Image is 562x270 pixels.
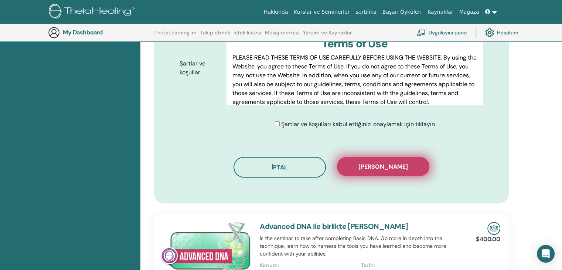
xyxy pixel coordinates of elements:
img: chalkboard-teacher.svg [417,29,426,36]
a: Hakkında [261,5,291,19]
a: Kurslar ve Seminerler [291,5,352,19]
p: PLEASE READ THESE TERMS OF USE CAREFULLY BEFORE USING THE WEBSITE. By using the Website, you agre... [232,53,477,107]
a: sertifika [352,5,379,19]
img: In-Person Seminar [487,222,500,235]
a: Yardım ve Kaynaklar [303,30,352,41]
h3: My Dashboard [63,29,137,36]
p: $400.00 [476,235,500,244]
a: ThetaLearning'im [154,30,197,41]
a: Mağaza [456,5,482,19]
button: İptal [234,157,326,178]
label: Şartlar ve koşullar [174,57,226,80]
p: Konum: [260,261,356,269]
a: Advanced DNA ile birlikte [PERSON_NAME] [260,222,408,231]
button: [PERSON_NAME] [337,157,429,176]
a: Hesabım [485,24,518,41]
span: Şartlar ve Koşulları kabul ettiğinizi onaylamak için tıklayın [281,120,435,128]
a: istek listesi [234,30,261,41]
img: generic-user-icon.jpg [48,27,60,38]
span: İptal [272,163,287,171]
img: cog.svg [485,26,494,39]
a: Kaynaklar [425,5,456,19]
a: Takip etmek [200,30,230,41]
p: Tarih: [361,261,457,269]
a: Başarı Öyküleri [379,5,425,19]
img: logo.png [49,4,137,20]
a: Mesaj merkezi [265,30,300,41]
p: is the seminar to take after completing Basic DNA. Go more in depth into the technique, learn how... [260,234,462,258]
h3: Terms of Use [232,37,477,50]
div: Open Intercom Messenger [537,245,555,263]
span: [PERSON_NAME] [358,163,408,171]
a: Uygulayıcı pano [417,24,467,41]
